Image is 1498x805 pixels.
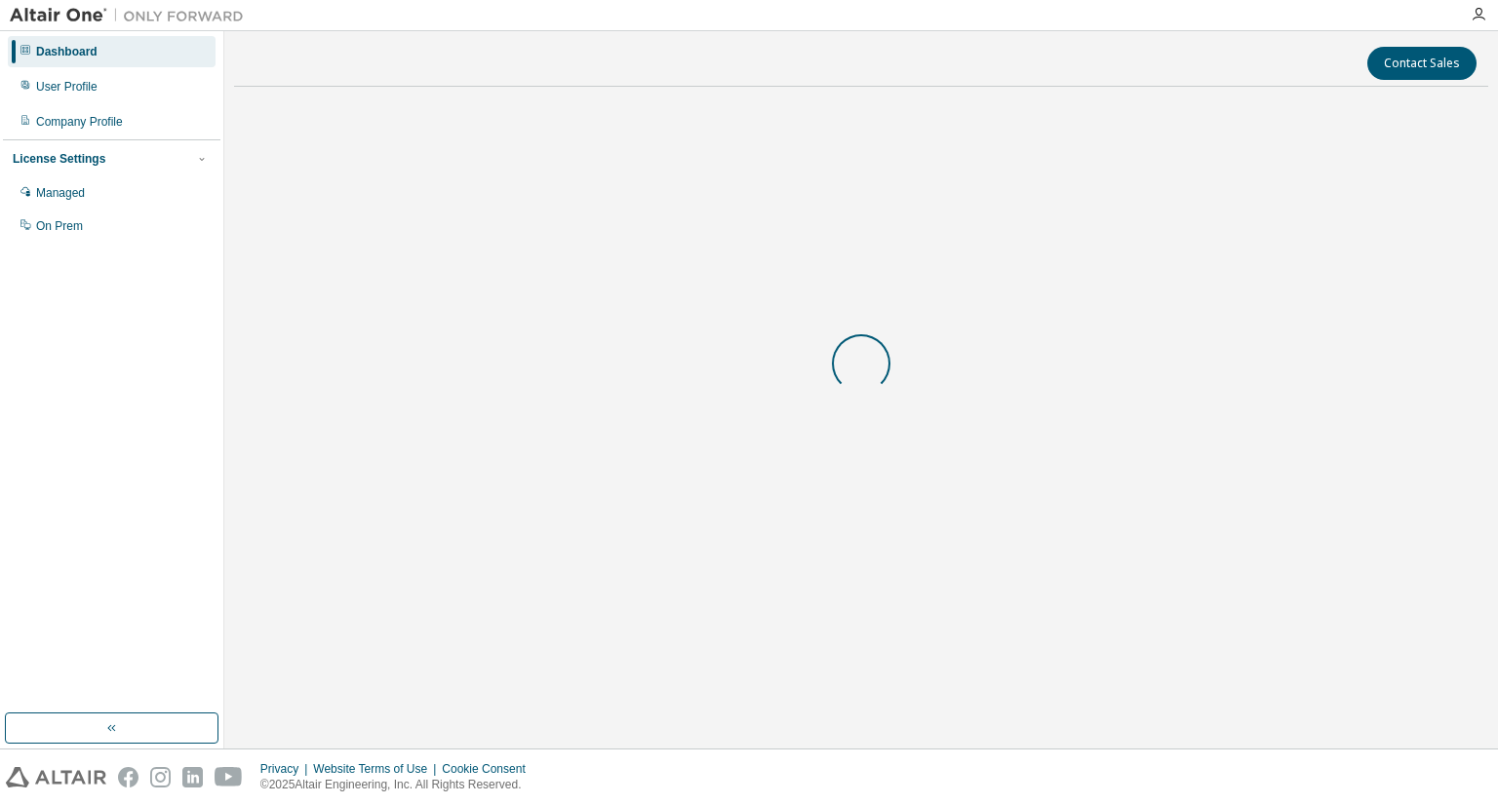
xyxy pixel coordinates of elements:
[36,218,83,234] div: On Prem
[118,767,138,787] img: facebook.svg
[6,767,106,787] img: altair_logo.svg
[182,767,203,787] img: linkedin.svg
[36,79,98,95] div: User Profile
[36,185,85,201] div: Managed
[36,44,98,59] div: Dashboard
[1367,47,1477,80] button: Contact Sales
[313,761,442,777] div: Website Terms of Use
[442,761,536,777] div: Cookie Consent
[13,151,105,167] div: License Settings
[36,114,123,130] div: Company Profile
[215,767,243,787] img: youtube.svg
[150,767,171,787] img: instagram.svg
[260,777,537,793] p: © 2025 Altair Engineering, Inc. All Rights Reserved.
[10,6,254,25] img: Altair One
[260,761,313,777] div: Privacy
